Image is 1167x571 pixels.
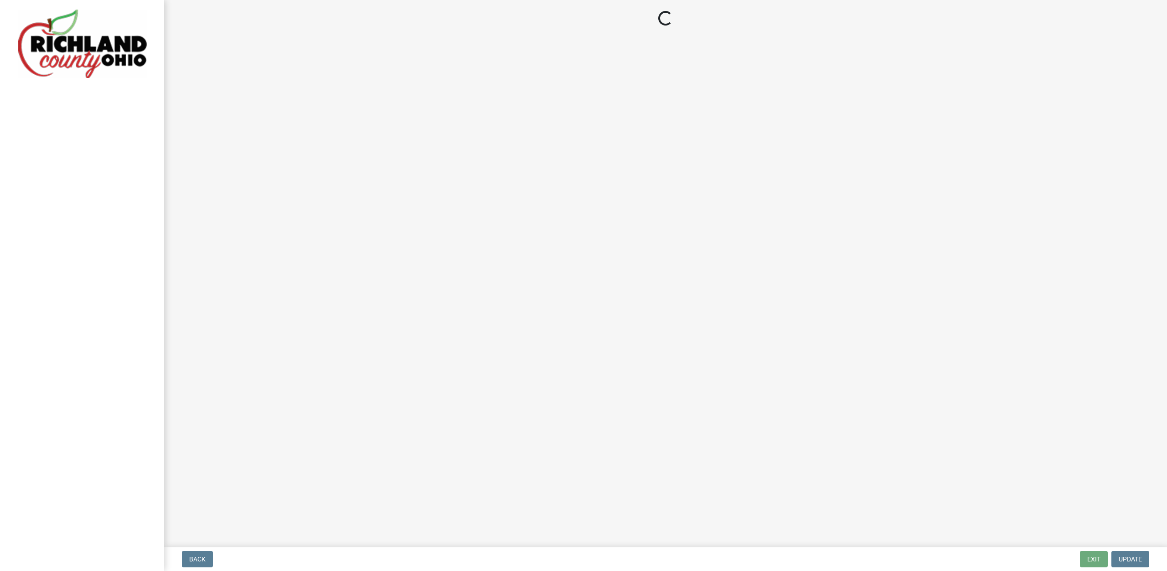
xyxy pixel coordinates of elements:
img: Richland County, Ohio [18,10,147,78]
button: Update [1111,551,1149,567]
button: Exit [1080,551,1108,567]
span: Update [1119,556,1142,563]
button: Back [182,551,213,567]
span: Back [189,556,206,563]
